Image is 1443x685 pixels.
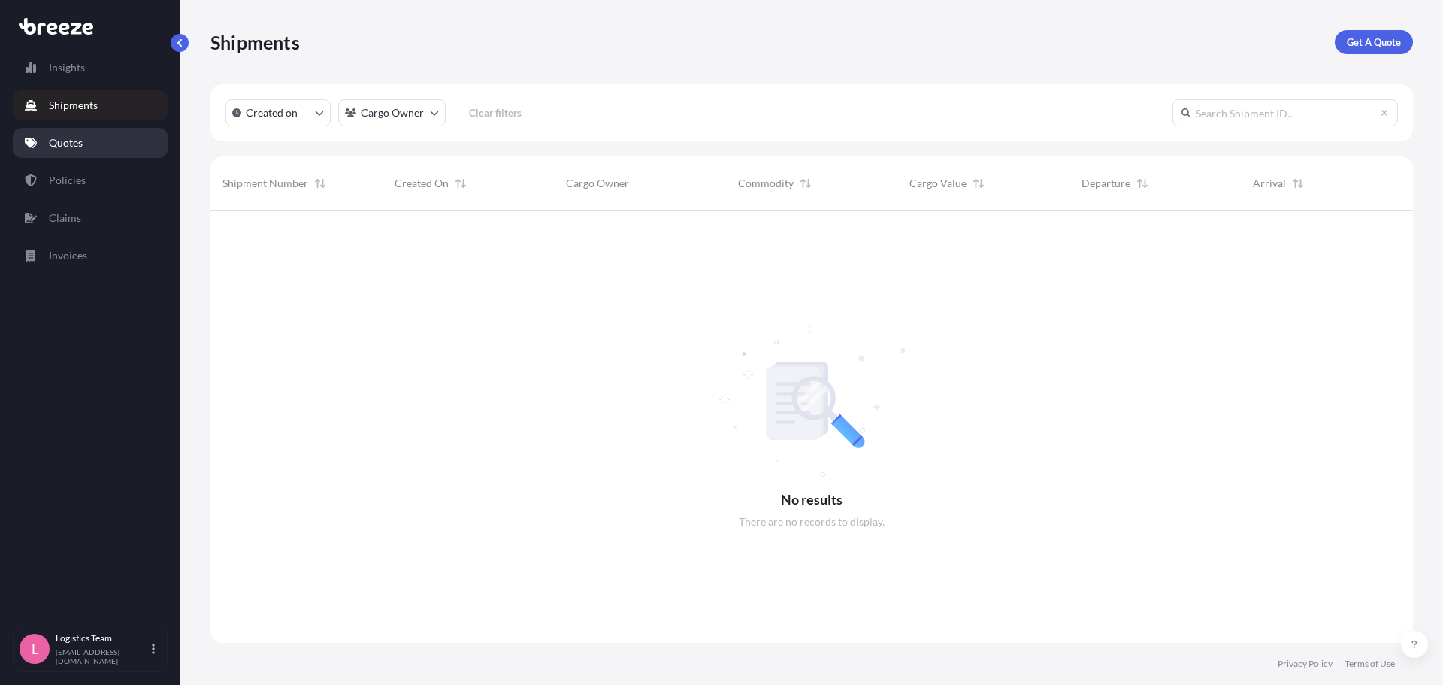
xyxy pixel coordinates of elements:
a: Get A Quote [1335,30,1413,54]
span: Cargo Owner [566,176,629,191]
a: Shipments [13,90,168,120]
a: Terms of Use [1345,658,1395,670]
button: Sort [1289,174,1307,192]
a: Policies [13,165,168,195]
span: L [32,641,38,656]
a: Privacy Policy [1278,658,1333,670]
a: Claims [13,203,168,233]
span: Cargo Value [909,176,967,191]
p: Get A Quote [1347,35,1401,50]
p: Claims [49,211,81,226]
p: Logistics Team [56,632,149,644]
span: Arrival [1253,176,1286,191]
p: Invoices [49,248,87,263]
button: cargoOwner Filter options [338,99,446,126]
p: Cargo Owner [361,105,424,120]
p: Insights [49,60,85,75]
span: Departure [1081,176,1130,191]
a: Insights [13,53,168,83]
button: Sort [311,174,329,192]
button: Sort [797,174,815,192]
input: Search Shipment ID... [1172,99,1398,126]
button: Sort [1133,174,1151,192]
p: Shipments [210,30,300,54]
a: Quotes [13,128,168,158]
button: Sort [970,174,988,192]
span: Created On [395,176,449,191]
p: Shipments [49,98,98,113]
p: [EMAIL_ADDRESS][DOMAIN_NAME] [56,647,149,665]
p: Clear filters [469,105,522,120]
a: Invoices [13,241,168,271]
span: Commodity [738,176,794,191]
button: createdOn Filter options [225,99,331,126]
button: Sort [452,174,470,192]
p: Created on [246,105,298,120]
p: Policies [49,173,86,188]
span: Shipment Number [222,176,308,191]
p: Quotes [49,135,83,150]
button: Clear filters [453,101,537,125]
